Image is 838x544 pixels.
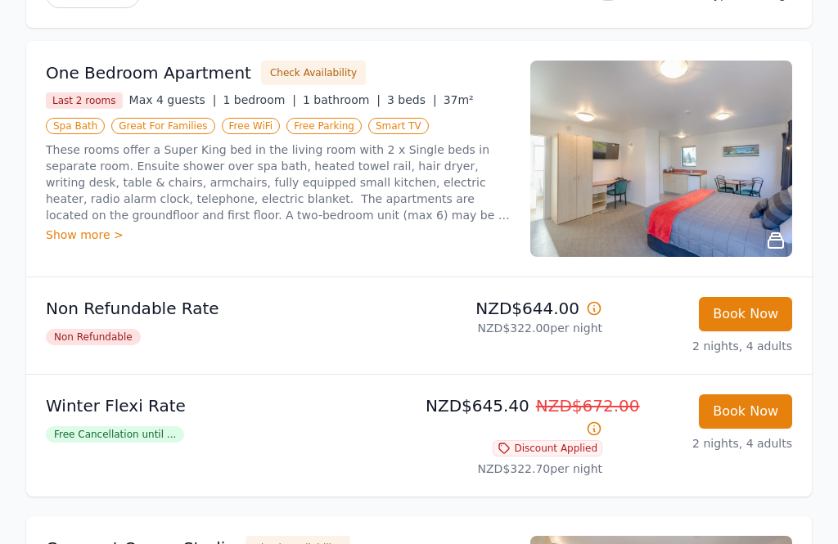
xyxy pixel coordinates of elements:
[223,93,296,106] span: 1 bedroom |
[426,394,602,440] p: NZD$645.40
[699,394,792,429] button: Book Now
[615,338,792,354] p: 2 nights, 4 adults
[444,93,474,106] span: 37m²
[493,440,602,456] span: Discount Applied
[426,297,602,320] p: NZD$644.00
[46,297,412,320] p: Non Refundable Rate
[615,435,792,452] p: 2 nights, 4 adults
[303,93,381,106] span: 1 bathroom |
[286,118,362,134] span: Free Parking
[129,93,217,106] span: Max 4 guests |
[46,227,511,243] div: Show more >
[426,461,602,477] p: NZD$322.70 per night
[46,394,412,417] p: Winter Flexi Rate
[46,118,105,134] span: Spa Bath
[426,320,602,336] p: NZD$322.00 per night
[368,118,429,134] span: Smart TV
[387,93,437,106] span: 3 beds |
[222,118,281,134] span: Free WiFi
[699,297,792,331] button: Book Now
[46,61,251,84] h3: One Bedroom Apartment
[46,329,141,345] span: Non Refundable
[46,426,184,443] span: Free Cancellation until ...
[46,142,511,223] p: These rooms offer a Super King bed in the living room with 2 x Single beds in separate room. Ensu...
[536,396,640,416] span: NZD$672.00
[261,61,366,85] button: Check Availability
[46,92,123,109] span: Last 2 rooms
[111,118,214,134] span: Great For Families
